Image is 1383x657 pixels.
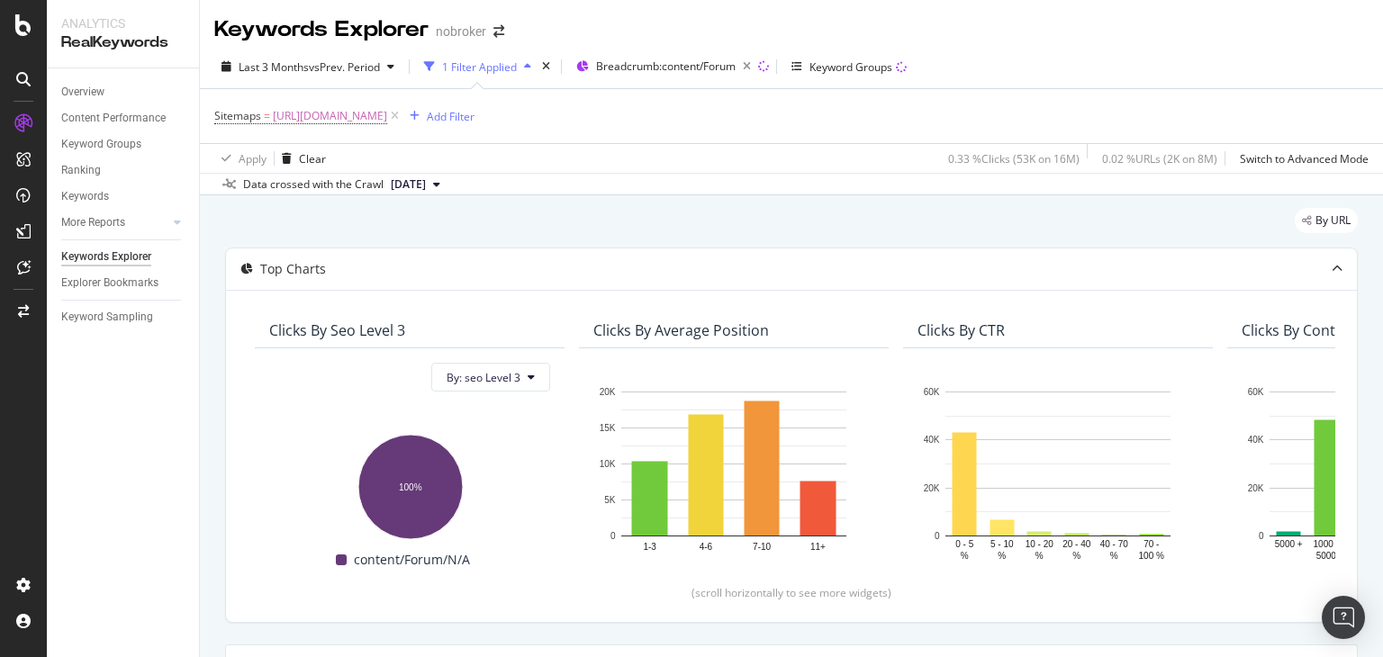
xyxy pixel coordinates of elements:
[600,387,616,397] text: 20K
[924,387,940,397] text: 60K
[61,187,109,206] div: Keywords
[61,161,186,180] a: Ranking
[61,32,185,53] div: RealKeywords
[990,539,1014,549] text: 5 - 10
[1062,539,1091,549] text: 20 - 40
[924,483,940,493] text: 20K
[61,83,104,102] div: Overview
[214,108,261,123] span: Sitemaps
[1248,387,1264,397] text: 60K
[299,151,326,166] div: Clear
[417,52,538,81] button: 1 Filter Applied
[61,213,125,232] div: More Reports
[309,59,380,75] span: vs Prev. Period
[436,22,486,40] div: nobroker
[1139,551,1164,561] text: 100 %
[269,426,550,542] svg: A chart.
[1316,551,1337,561] text: 5000
[61,109,166,128] div: Content Performance
[402,105,475,127] button: Add Filter
[593,382,874,563] svg: A chart.
[248,585,1335,600] div: (scroll horizontally to see more widgets)
[61,135,141,154] div: Keyword Groups
[538,58,554,76] div: times
[935,531,940,541] text: 0
[593,321,769,339] div: Clicks By Average Position
[61,247,186,266] a: Keywords Explorer
[427,109,475,124] div: Add Filter
[1275,539,1303,549] text: 5000 +
[1322,596,1365,639] div: Open Intercom Messenger
[264,108,270,123] span: =
[1259,531,1264,541] text: 0
[600,459,616,469] text: 10K
[1248,483,1264,493] text: 20K
[399,482,422,492] text: 100%
[431,363,550,391] button: By: seo Level 3
[493,25,504,38] div: arrow-right-arrow-left
[604,495,616,505] text: 5K
[442,59,517,75] div: 1 Filter Applied
[1248,436,1264,445] text: 40K
[643,542,656,552] text: 1-3
[924,436,940,445] text: 40K
[1072,551,1080,561] text: %
[61,308,153,327] div: Keyword Sampling
[61,274,186,292] a: Explorer Bookmarks
[239,151,267,166] div: Apply
[61,274,158,292] div: Explorer Bookmarks
[269,321,405,339] div: Clicks By seo Level 3
[784,52,914,81] button: Keyword Groups
[917,382,1198,563] svg: A chart.
[1026,539,1054,549] text: 10 - 20
[753,542,771,552] text: 7-10
[1315,215,1351,226] span: By URL
[214,144,267,173] button: Apply
[1240,151,1369,166] div: Switch to Advanced Mode
[569,52,758,81] button: Breadcrumb:content/Forum
[600,423,616,433] text: 15K
[948,151,1080,166] div: 0.33 % Clicks ( 53K on 16M )
[61,308,186,327] a: Keyword Sampling
[961,551,969,561] text: %
[998,551,1006,561] text: %
[354,549,470,571] span: content/Forum/N/A
[61,161,101,180] div: Ranking
[1143,539,1159,549] text: 70 -
[700,542,713,552] text: 4-6
[61,187,186,206] a: Keywords
[61,213,168,232] a: More Reports
[1100,539,1129,549] text: 40 - 70
[1102,151,1217,166] div: 0.02 % URLs ( 2K on 8M )
[955,539,973,549] text: 0 - 5
[61,109,186,128] a: Content Performance
[1035,551,1044,561] text: %
[61,247,151,266] div: Keywords Explorer
[214,52,402,81] button: Last 3 MonthsvsPrev. Period
[239,59,309,75] span: Last 3 Months
[273,103,387,129] span: [URL][DOMAIN_NAME]
[391,176,426,193] span: 2025 Apr. 7th
[1110,551,1118,561] text: %
[275,144,326,173] button: Clear
[1314,539,1339,549] text: 1000 -
[917,321,1005,339] div: Clicks By CTR
[61,14,185,32] div: Analytics
[260,260,326,278] div: Top Charts
[214,14,429,45] div: Keywords Explorer
[447,370,520,385] span: By: seo Level 3
[384,174,447,195] button: [DATE]
[1233,144,1369,173] button: Switch to Advanced Mode
[1295,208,1358,233] div: legacy label
[596,58,736,74] span: Breadcrumb: content/Forum
[809,59,892,75] div: Keyword Groups
[810,542,826,552] text: 11+
[61,135,186,154] a: Keyword Groups
[61,83,186,102] a: Overview
[610,531,616,541] text: 0
[243,176,384,193] div: Data crossed with the Crawl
